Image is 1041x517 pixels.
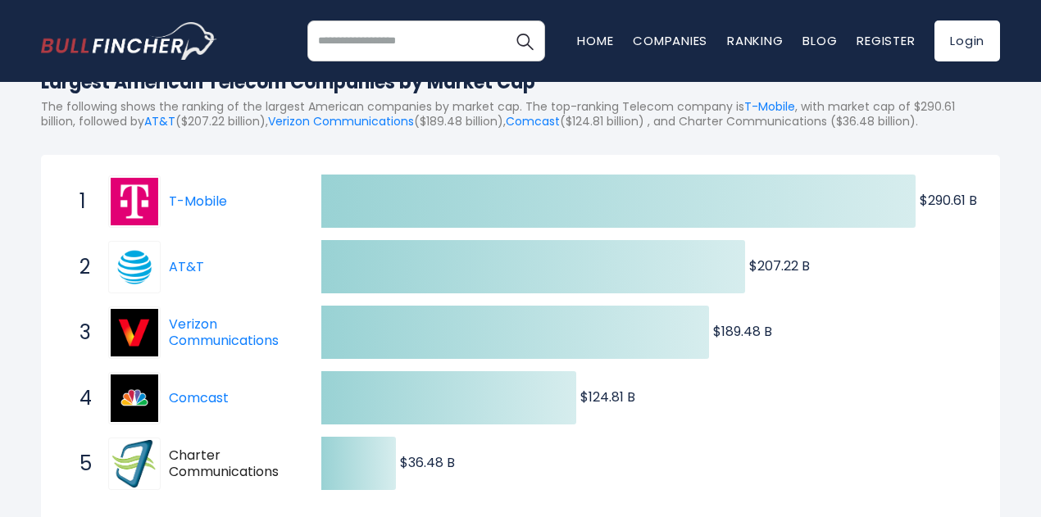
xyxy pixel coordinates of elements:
img: Verizon Communications [111,309,158,356]
a: Companies [633,32,707,49]
a: Go to homepage [41,22,217,60]
a: Login [934,20,1000,61]
text: $124.81 B [580,388,635,406]
span: 5 [71,450,88,478]
a: AT&T [169,257,204,276]
a: Home [577,32,613,49]
a: Comcast [506,113,560,129]
a: T-Mobile [744,98,795,115]
p: The following shows the ranking of the largest American companies by market cap. The top-ranking ... [41,99,1000,129]
span: 1 [71,188,88,215]
a: Verizon Communications [169,315,279,351]
a: T-Mobile [169,192,227,211]
img: T-Mobile [111,178,158,225]
a: AT&T [144,113,175,129]
a: T-Mobile [108,175,169,228]
a: AT&T [108,241,169,293]
span: 2 [71,253,88,281]
text: $290.61 B [920,191,977,210]
a: Comcast [169,388,229,407]
text: $207.22 B [749,256,810,275]
a: Comcast [108,372,169,424]
h1: Largest American Telecom Companies by Market Cap [41,69,1000,96]
text: $36.48 B [400,453,455,472]
button: Search [504,20,545,61]
text: $189.48 B [713,322,772,341]
img: AT&T [111,243,158,291]
span: 4 [71,384,88,412]
span: 3 [71,319,88,347]
span: Charter Communications [169,447,293,482]
img: bullfincher logo [41,22,217,60]
img: Comcast [111,374,158,422]
a: Register [857,32,915,49]
img: Charter Communications [111,440,158,488]
a: Ranking [727,32,783,49]
a: Blog [802,32,837,49]
a: Verizon Communications [108,306,169,359]
a: Verizon Communications [268,113,414,129]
